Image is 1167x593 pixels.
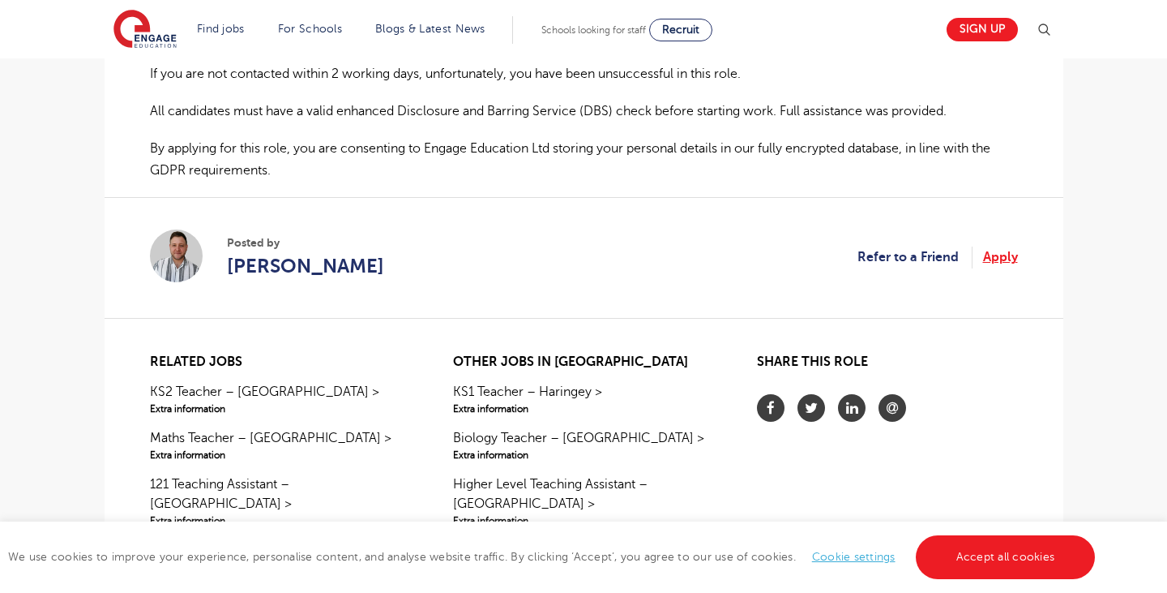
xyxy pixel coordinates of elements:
[150,428,410,462] a: Maths Teacher – [GEOGRAPHIC_DATA] >Extra information
[662,24,699,36] span: Recruit
[983,247,1018,268] a: Apply
[453,428,713,462] a: Biology Teacher – [GEOGRAPHIC_DATA] >Extra information
[857,247,972,268] a: Refer to a Friend
[812,551,896,563] a: Cookie settings
[150,448,410,462] span: Extra information
[150,382,410,416] a: KS2 Teacher – [GEOGRAPHIC_DATA] >Extra information
[375,23,485,35] a: Blogs & Latest News
[150,402,410,416] span: Extra information
[150,101,1018,122] p: All candidates must have a valid enhanced Disclosure and Barring Service (DBS) check before start...
[453,475,713,528] a: Higher Level Teaching Assistant – [GEOGRAPHIC_DATA] >Extra information
[757,355,1017,378] h2: Share this role
[227,234,384,251] span: Posted by
[8,551,1099,563] span: We use cookies to improve your experience, personalise content, and analyse website traffic. By c...
[150,475,410,528] a: 121 Teaching Assistant – [GEOGRAPHIC_DATA] >Extra information
[150,138,1018,181] p: By applying for this role, you are consenting to Engage Education Ltd storing your personal detai...
[150,63,1018,84] p: If you are not contacted within 2 working days, unfortunately, you have been unsuccessful in this...
[453,382,713,416] a: KS1 Teacher – Haringey >Extra information
[113,10,177,50] img: Engage Education
[947,18,1018,41] a: Sign up
[453,448,713,462] span: Extra information
[916,535,1096,579] a: Accept all cookies
[278,23,342,35] a: For Schools
[649,19,712,41] a: Recruit
[150,355,410,370] h2: Related jobs
[197,23,245,35] a: Find jobs
[227,251,384,281] a: [PERSON_NAME]
[541,24,646,36] span: Schools looking for staff
[453,402,713,416] span: Extra information
[453,514,713,528] span: Extra information
[453,355,713,370] h2: Other jobs in [GEOGRAPHIC_DATA]
[150,514,410,528] span: Extra information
